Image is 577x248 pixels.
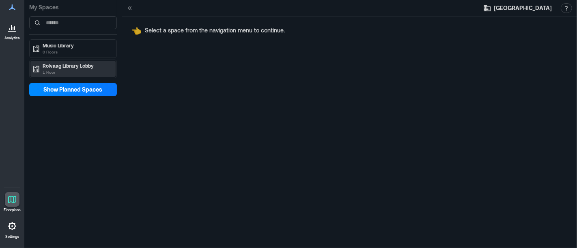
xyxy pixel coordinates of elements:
button: Show Planned Spaces [29,83,117,96]
span: pointing left [131,26,142,35]
span: Show Planned Spaces [44,86,103,94]
button: [GEOGRAPHIC_DATA] [481,2,554,15]
p: Settings [5,234,19,239]
p: Select a space from the navigation menu to continue. [145,26,285,34]
p: My Spaces [29,3,117,11]
p: Analytics [4,36,20,41]
a: Settings [2,216,22,242]
p: Rolvaag Library Lobby [43,62,111,69]
a: Analytics [2,18,22,43]
p: 1 Floor [43,69,111,75]
p: Floorplans [4,207,21,212]
span: [GEOGRAPHIC_DATA] [494,4,552,12]
p: Music Library [43,42,111,49]
a: Floorplans [1,190,23,215]
p: 0 Floors [43,49,111,55]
